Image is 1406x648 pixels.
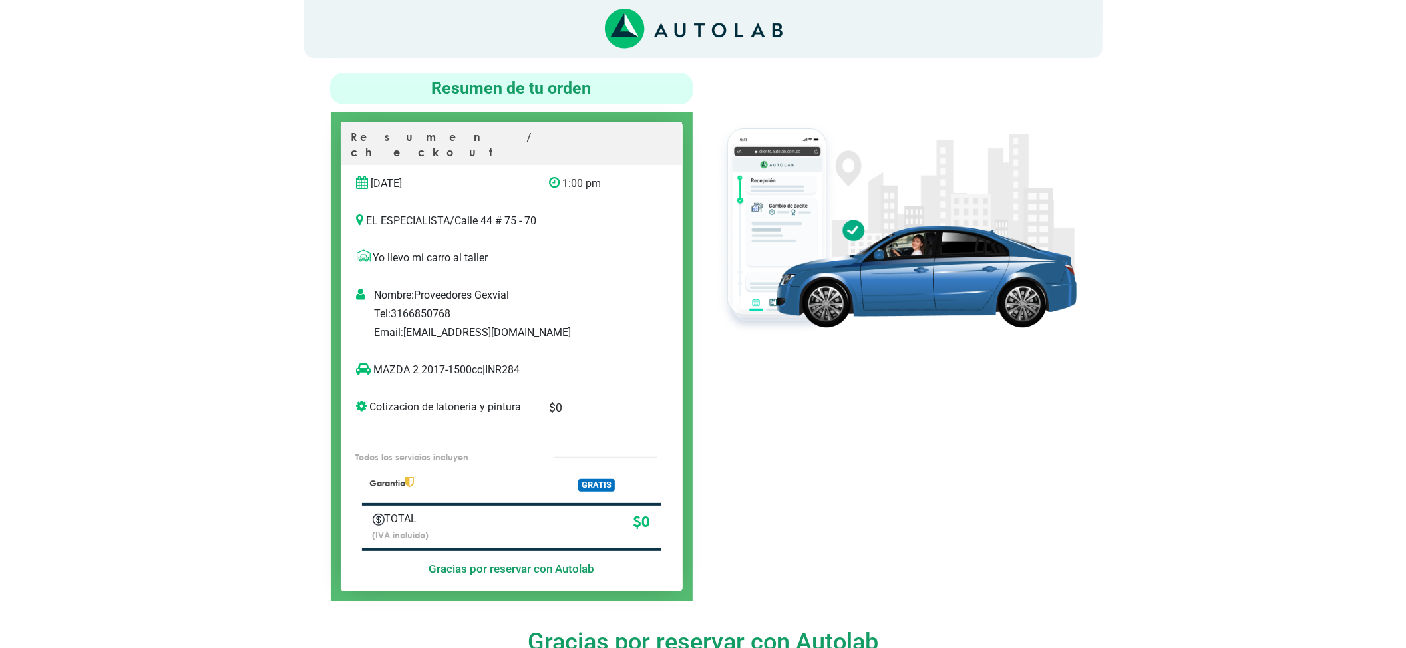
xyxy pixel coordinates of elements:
[374,287,677,303] p: Nombre: Proveedores Gexvial
[362,562,661,575] h5: Gracias por reservar con Autolab
[496,511,650,534] p: $ 0
[374,306,677,322] p: Tel: 3166850768
[351,130,672,165] p: Resumen / checkout
[357,176,529,192] p: [DATE]
[357,213,667,229] p: EL ESPECIALISTA / Calle 44 # 75 - 70
[578,479,615,492] span: GRATIS
[335,78,688,99] h4: Resumen de tu orden
[355,451,526,464] p: Todos los servicios incluyen
[373,514,385,526] img: Autobooking-Iconos-23.png
[357,399,529,415] p: Cotizacion de latoneria y pintura
[549,399,639,416] p: $ 0
[373,511,477,527] p: TOTAL
[374,325,677,341] p: Email: [EMAIL_ADDRESS][DOMAIN_NAME]
[357,250,667,266] p: Yo llevo mi carro al taller
[549,176,639,192] p: 1:00 pm
[605,22,783,35] a: Link al sitio de autolab
[373,530,429,540] small: (IVA incluido)
[357,362,639,378] p: MAZDA 2 2017-1500cc | INR284
[369,477,530,490] p: Garantía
